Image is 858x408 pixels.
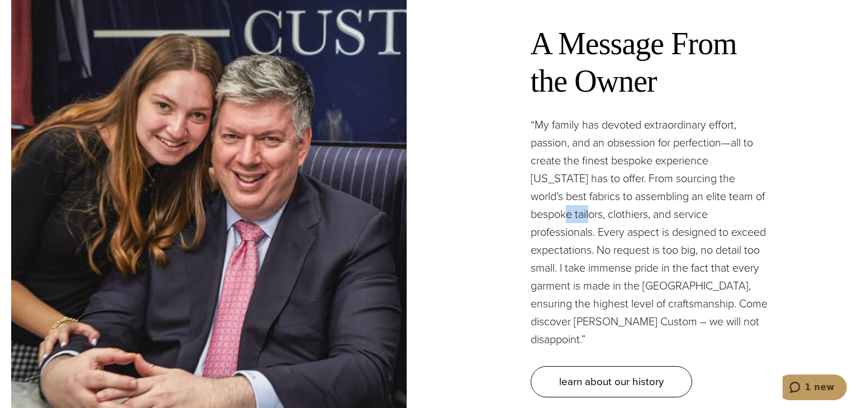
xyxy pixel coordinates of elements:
[531,3,768,100] h2: A Message From the Owner
[559,373,664,390] span: learn about our history
[783,374,847,402] iframe: Opens a widget where you can chat to one of our agents
[531,116,768,348] p: “My family has devoted extraordinary effort, passion, and an obsession for perfection—all to crea...
[531,366,692,397] a: learn about our history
